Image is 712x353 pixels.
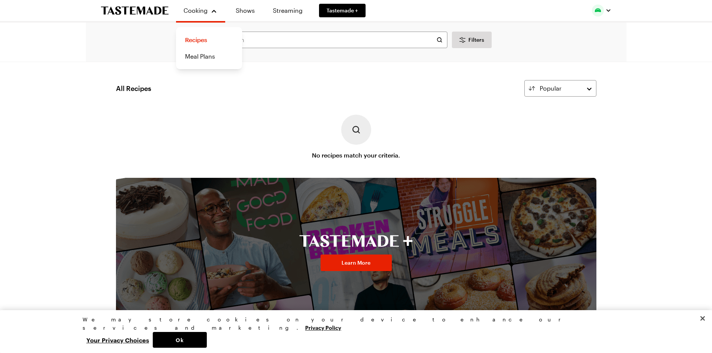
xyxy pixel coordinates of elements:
[312,151,400,160] p: No recipes match your criteria.
[524,80,596,97] button: Popular
[176,27,242,69] div: Cooking
[468,36,484,44] span: Filters
[321,255,392,271] a: Learn More
[342,259,370,267] span: Learn More
[305,324,341,331] a: More information about your privacy, opens in a new tab
[83,332,153,348] button: Your Privacy Choices
[181,32,238,48] a: Recipes
[341,115,371,145] img: Missing content placeholder
[319,4,366,17] a: Tastemade +
[116,83,151,94] span: All Recipes
[83,315,623,348] div: Privacy
[83,315,623,332] div: We may store cookies on your device to enhance our services and marketing.
[327,7,358,14] span: Tastemade +
[153,332,207,348] button: Ok
[299,235,413,247] img: Tastemade Plus Logo Banner
[181,48,238,65] a: Meal Plans
[592,5,604,17] img: Profile picture
[101,6,169,15] a: To Tastemade Home Page
[694,310,711,327] button: Close
[452,32,492,48] button: Desktop filters
[540,84,561,93] span: Popular
[592,5,611,17] button: Profile picture
[184,7,208,14] span: Cooking
[184,3,218,18] button: Cooking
